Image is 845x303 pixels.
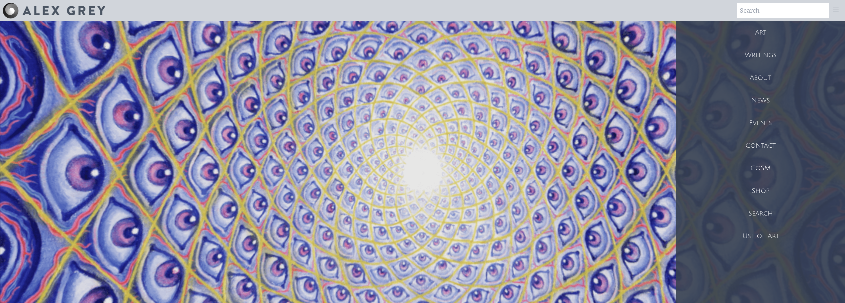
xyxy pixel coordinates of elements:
a: Writings [676,44,845,67]
a: Use of Art [676,225,845,247]
a: About [676,67,845,89]
a: Events [676,112,845,134]
a: News [676,89,845,112]
a: Shop [676,180,845,202]
input: Search [737,3,829,18]
a: CoSM [676,157,845,180]
a: Art [676,21,845,44]
a: Search [676,202,845,225]
a: Contact [676,134,845,157]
